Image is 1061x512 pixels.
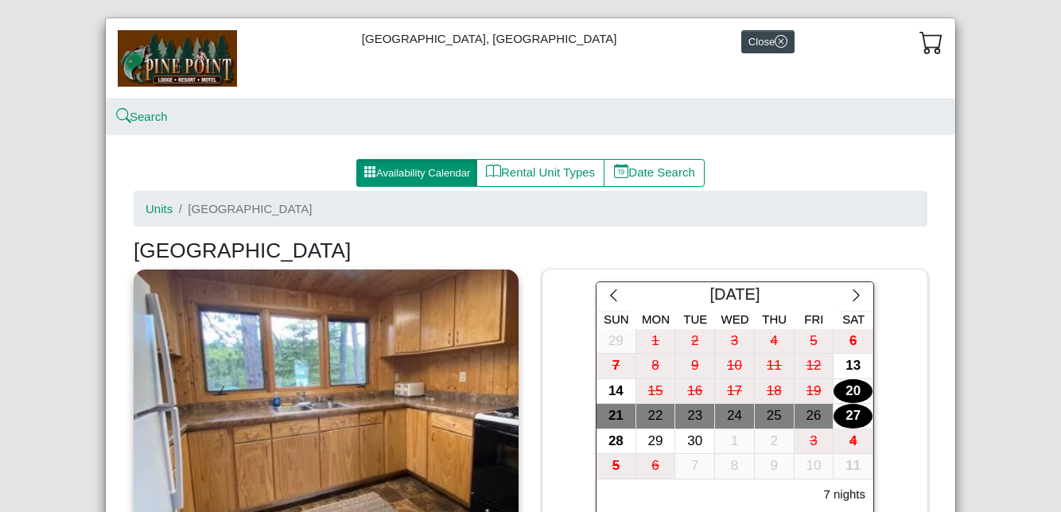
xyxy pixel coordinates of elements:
div: 20 [834,379,873,404]
svg: x circle [775,35,787,48]
span: Fri [804,312,823,326]
button: 1 [715,429,755,455]
div: 22 [636,404,675,429]
div: 6 [636,454,675,479]
button: 26 [795,404,834,429]
div: 3 [715,329,754,354]
span: Tue [683,312,707,326]
button: 14 [597,379,636,405]
div: 2 [675,329,714,354]
div: 5 [795,329,834,354]
button: 10 [795,454,834,479]
div: 8 [636,354,675,378]
span: Sat [842,312,865,326]
button: 5 [795,329,834,355]
div: 11 [834,454,873,479]
div: 21 [597,404,635,429]
button: 9 [755,454,795,479]
button: grid3x3 gap fillAvailability Calendar [356,159,477,188]
div: 5 [597,454,635,479]
span: [GEOGRAPHIC_DATA] [188,202,312,215]
button: 16 [675,379,715,405]
button: calendar dateDate Search [604,159,705,188]
button: 3 [715,329,755,355]
svg: search [118,111,130,122]
button: chevron right [839,282,873,311]
button: 6 [834,329,873,355]
div: 7 [675,454,714,479]
div: 6 [834,329,873,354]
button: 4 [755,329,795,355]
button: 15 [636,379,676,405]
button: Closex circle [741,30,795,53]
button: 7 [597,354,636,379]
button: 8 [636,354,676,379]
button: 21 [597,404,636,429]
button: 3 [795,429,834,455]
div: 23 [675,404,714,429]
div: 30 [675,429,714,454]
button: 29 [597,329,636,355]
button: 18 [755,379,795,405]
button: 2 [755,429,795,455]
svg: cart [919,30,943,54]
div: 28 [597,429,635,454]
div: 19 [795,379,834,404]
button: 5 [597,454,636,479]
button: bookRental Unit Types [476,159,604,188]
a: Units [146,202,173,215]
div: 24 [715,404,754,429]
div: 10 [715,354,754,378]
div: 1 [636,329,675,354]
div: 4 [834,429,873,454]
button: 25 [755,404,795,429]
div: [GEOGRAPHIC_DATA], [GEOGRAPHIC_DATA] [106,18,955,99]
button: 1 [636,329,676,355]
button: 9 [675,354,715,379]
button: 11 [834,454,873,479]
div: 14 [597,379,635,404]
svg: book [486,164,501,179]
div: 1 [715,429,754,454]
div: 11 [755,354,794,378]
svg: calendar date [614,164,629,179]
button: 20 [834,379,873,405]
button: chevron left [597,282,631,311]
button: 30 [675,429,715,455]
button: 10 [715,354,755,379]
div: 9 [675,354,714,378]
a: searchSearch [118,110,168,123]
button: 13 [834,354,873,379]
button: 2 [675,329,715,355]
button: 27 [834,404,873,429]
div: 25 [755,404,794,429]
span: Wed [721,312,749,326]
img: b144ff98-a7e1-49bd-98da-e9ae77355310.jpg [118,30,237,86]
span: Thu [762,312,787,326]
h6: 7 nights [823,487,865,502]
div: [DATE] [631,282,839,311]
div: 4 [755,329,794,354]
div: 29 [636,429,675,454]
button: 19 [795,379,834,405]
button: 23 [675,404,715,429]
button: 6 [636,454,676,479]
span: Mon [642,312,670,326]
button: 28 [597,429,636,455]
button: 22 [636,404,676,429]
div: 27 [834,404,873,429]
div: 8 [715,454,754,479]
h3: [GEOGRAPHIC_DATA] [134,239,927,264]
div: 3 [795,429,834,454]
button: 12 [795,354,834,379]
div: 26 [795,404,834,429]
div: 2 [755,429,794,454]
button: 17 [715,379,755,405]
button: 11 [755,354,795,379]
div: 9 [755,454,794,479]
svg: grid3x3 gap fill [363,165,376,178]
span: Sun [604,312,629,326]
